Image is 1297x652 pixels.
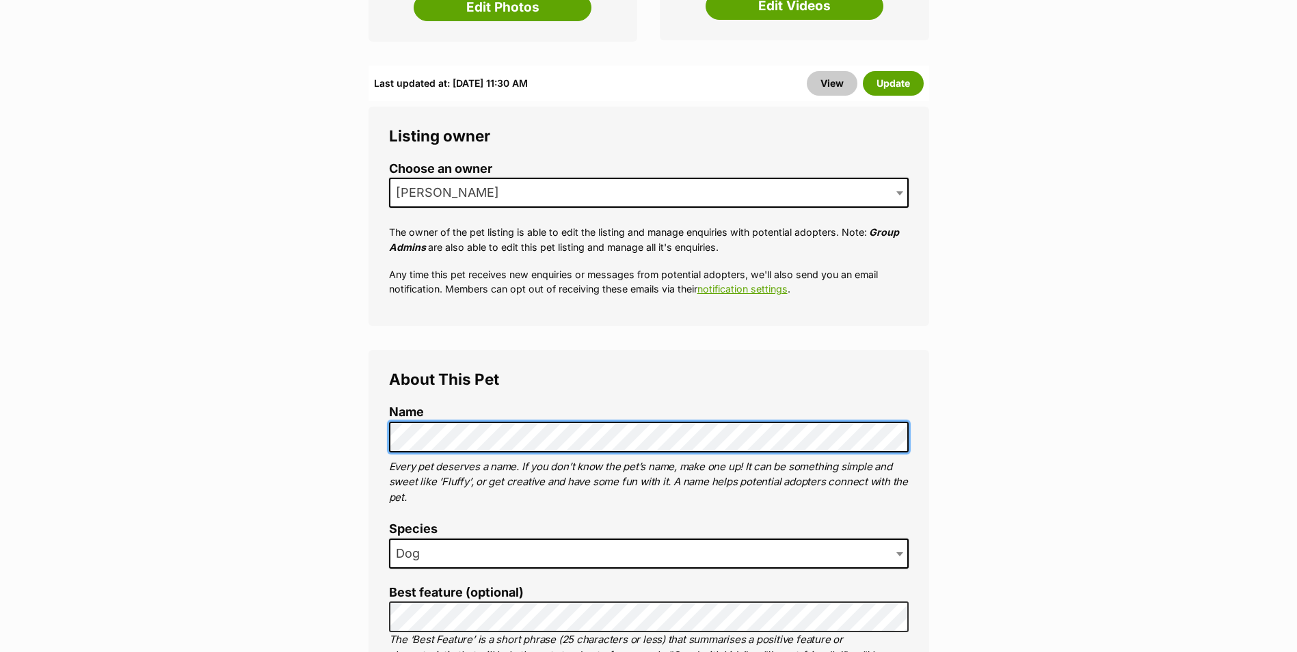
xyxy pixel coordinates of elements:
label: Species [389,522,909,536]
label: Choose an owner [389,162,909,176]
span: Dog [389,539,909,569]
p: Every pet deserves a name. If you don’t know the pet’s name, make one up! It can be something sim... [389,459,909,506]
label: Best feature (optional) [389,586,909,600]
p: The owner of the pet listing is able to edit the listing and manage enquiries with potential adop... [389,225,909,254]
p: Any time this pet receives new enquiries or messages from potential adopters, we'll also send you... [389,267,909,297]
span: Listing owner [389,126,490,145]
a: notification settings [697,283,788,295]
label: Name [389,405,909,420]
a: View [807,71,857,96]
span: Taylor Lalchere [390,183,513,202]
span: About This Pet [389,370,499,388]
em: Group Admins [389,226,899,252]
button: Update [863,71,924,96]
span: Dog [390,544,433,563]
div: Last updated at: [DATE] 11:30 AM [374,71,528,96]
span: Taylor Lalchere [389,178,909,208]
